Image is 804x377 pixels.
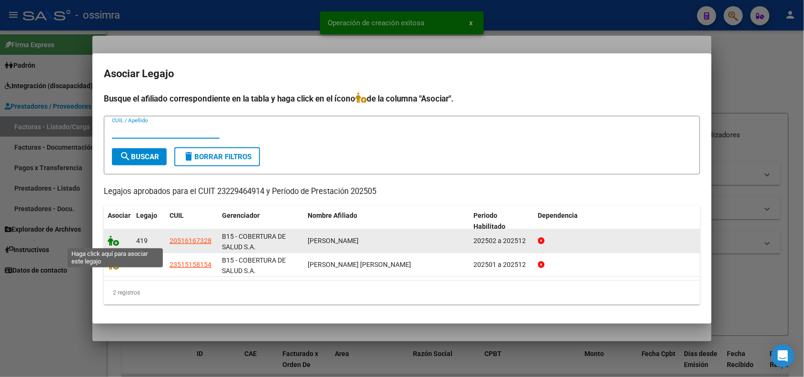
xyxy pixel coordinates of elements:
h2: Asociar Legajo [104,65,700,83]
div: 202502 a 202512 [474,235,531,246]
p: Legajos aprobados para el CUIT 23229464914 y Período de Prestación 202505 [104,186,700,198]
datatable-header-cell: Nombre Afiliado [304,205,470,237]
span: Gerenciador [222,212,260,219]
span: URO RUIZ FACUNDO AGUSTIN [308,237,359,245]
span: 386 [136,261,148,268]
div: 2 registros [104,281,700,305]
div: Open Intercom Messenger [772,345,794,367]
span: Buscar [120,153,159,161]
datatable-header-cell: Legajo [132,205,166,237]
datatable-header-cell: Gerenciador [218,205,304,237]
button: Buscar [112,148,167,165]
span: B15 - COBERTURA DE SALUD S.A. [222,233,286,251]
h4: Busque el afiliado correspondiente en la tabla y haga click en el ícono de la columna "Asociar". [104,92,700,105]
div: 202501 a 202512 [474,259,531,270]
button: Borrar Filtros [174,147,260,166]
datatable-header-cell: Asociar [104,205,132,237]
span: B15 - COBERTURA DE SALUD S.A. [222,256,286,275]
datatable-header-cell: Dependencia [534,205,701,237]
mat-icon: delete [183,151,194,162]
span: Borrar Filtros [183,153,251,161]
datatable-header-cell: Periodo Habilitado [470,205,534,237]
datatable-header-cell: CUIL [166,205,218,237]
mat-icon: search [120,151,131,162]
span: Asociar [108,212,131,219]
span: Legajo [136,212,157,219]
span: 20516167328 [170,237,211,245]
span: CUIL [170,212,184,219]
span: 23515158154 [170,261,211,268]
span: Periodo Habilitado [474,212,506,230]
span: 419 [136,237,148,245]
span: Dependencia [538,212,578,219]
span: GUANTAY SOLIS MILAGRO JOSEFINA [308,261,411,268]
span: Nombre Afiliado [308,212,357,219]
